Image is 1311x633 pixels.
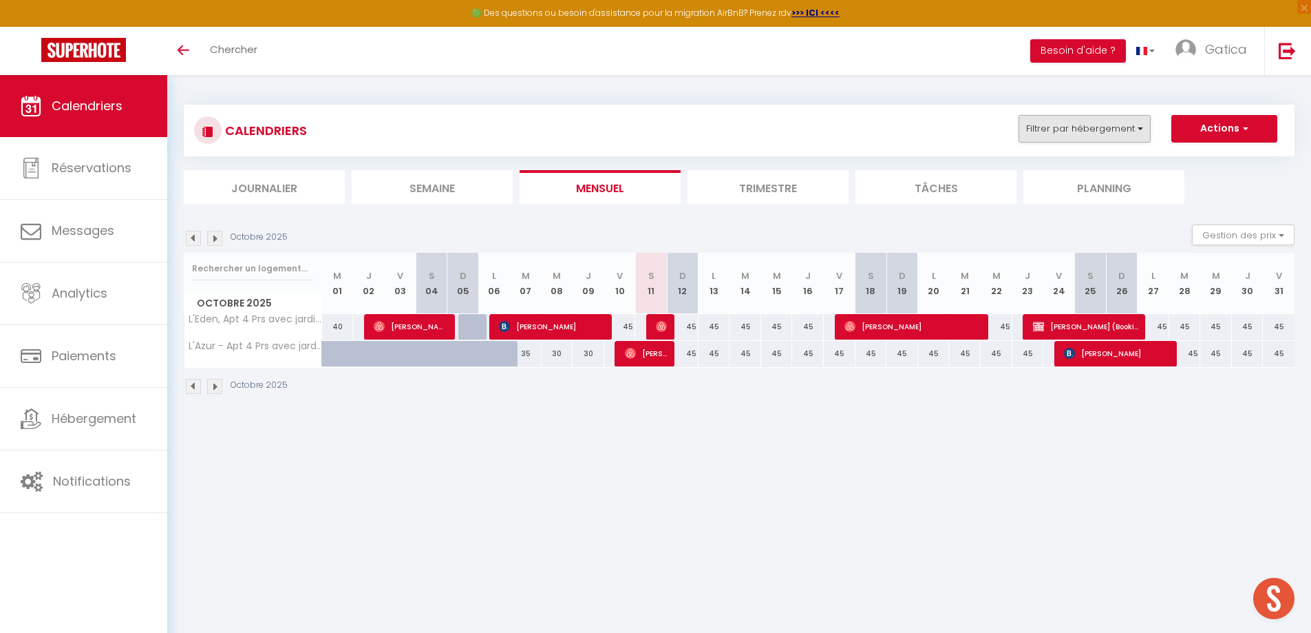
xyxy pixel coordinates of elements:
[625,340,667,366] span: [PERSON_NAME]
[1279,42,1296,59] img: logout
[1012,341,1044,366] div: 45
[1200,314,1232,340] div: 45
[1033,313,1138,340] span: [PERSON_NAME] (Booking)
[416,253,447,314] th: 04
[773,269,781,282] abbr: M
[460,269,467,282] abbr: D
[397,269,403,282] abbr: V
[52,97,122,114] span: Calendriers
[932,269,936,282] abbr: L
[322,314,354,340] div: 40
[1232,341,1264,366] div: 45
[729,314,761,340] div: 45
[1106,253,1138,314] th: 26
[52,222,114,239] span: Messages
[1205,41,1247,58] span: Gatica
[184,293,321,313] span: Octobre 2025
[949,253,981,314] th: 21
[886,341,918,366] div: 45
[741,269,749,282] abbr: M
[868,269,874,282] abbr: S
[667,314,699,340] div: 45
[855,253,887,314] th: 18
[1056,269,1062,282] abbr: V
[667,341,699,366] div: 45
[1171,115,1277,143] button: Actions
[1232,253,1264,314] th: 30
[1064,340,1169,366] span: [PERSON_NAME]
[1180,269,1189,282] abbr: M
[1019,115,1151,143] button: Filtrer par hébergement
[1276,269,1282,282] abbr: V
[824,253,855,314] th: 17
[542,341,573,366] div: 30
[222,115,307,146] h3: CALENDRIERS
[510,253,542,314] th: 07
[1232,314,1264,340] div: 45
[604,314,636,340] div: 45
[200,27,268,75] a: Chercher
[844,313,981,340] span: [PERSON_NAME]
[520,170,681,204] li: Mensuel
[353,253,385,314] th: 02
[836,269,842,282] abbr: V
[792,341,824,366] div: 45
[52,284,107,302] span: Analytics
[1075,253,1107,314] th: 25
[1263,341,1294,366] div: 45
[729,341,761,366] div: 45
[729,253,761,314] th: 14
[573,341,604,366] div: 30
[522,269,530,282] abbr: M
[699,253,730,314] th: 13
[1030,39,1126,63] button: Besoin d'aide ?
[1138,253,1169,314] th: 27
[1043,253,1075,314] th: 24
[617,269,623,282] abbr: V
[679,269,686,282] abbr: D
[1169,314,1201,340] div: 45
[429,269,435,282] abbr: S
[918,341,950,366] div: 45
[635,253,667,314] th: 11
[648,269,654,282] abbr: S
[1253,578,1294,619] div: Ouvrir le chat
[688,170,849,204] li: Trimestre
[586,269,591,282] abbr: J
[1263,314,1294,340] div: 45
[899,269,906,282] abbr: D
[542,253,573,314] th: 08
[510,341,542,366] div: 35
[761,314,793,340] div: 45
[918,253,950,314] th: 20
[1192,225,1294,245] button: Gestion des prix
[699,341,730,366] div: 45
[184,170,345,204] li: Journalier
[981,314,1012,340] div: 45
[492,269,496,282] abbr: L
[604,253,636,314] th: 10
[322,253,354,314] th: 01
[791,7,840,19] strong: >>> ICI <<<<
[553,269,561,282] abbr: M
[1118,269,1125,282] abbr: D
[1087,269,1094,282] abbr: S
[1169,341,1201,366] div: 45
[1165,27,1264,75] a: ... Gatica
[231,231,288,244] p: Octobre 2025
[333,269,341,282] abbr: M
[656,313,666,340] span: [PERSON_NAME]
[1212,269,1220,282] abbr: M
[699,314,730,340] div: 45
[792,253,824,314] th: 16
[192,256,314,281] input: Rechercher un logement...
[805,269,811,282] abbr: J
[1175,39,1196,60] img: ...
[1263,253,1294,314] th: 31
[374,313,447,340] span: [PERSON_NAME]
[1169,253,1201,314] th: 28
[1012,253,1044,314] th: 23
[385,253,416,314] th: 03
[1245,269,1250,282] abbr: J
[667,253,699,314] th: 12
